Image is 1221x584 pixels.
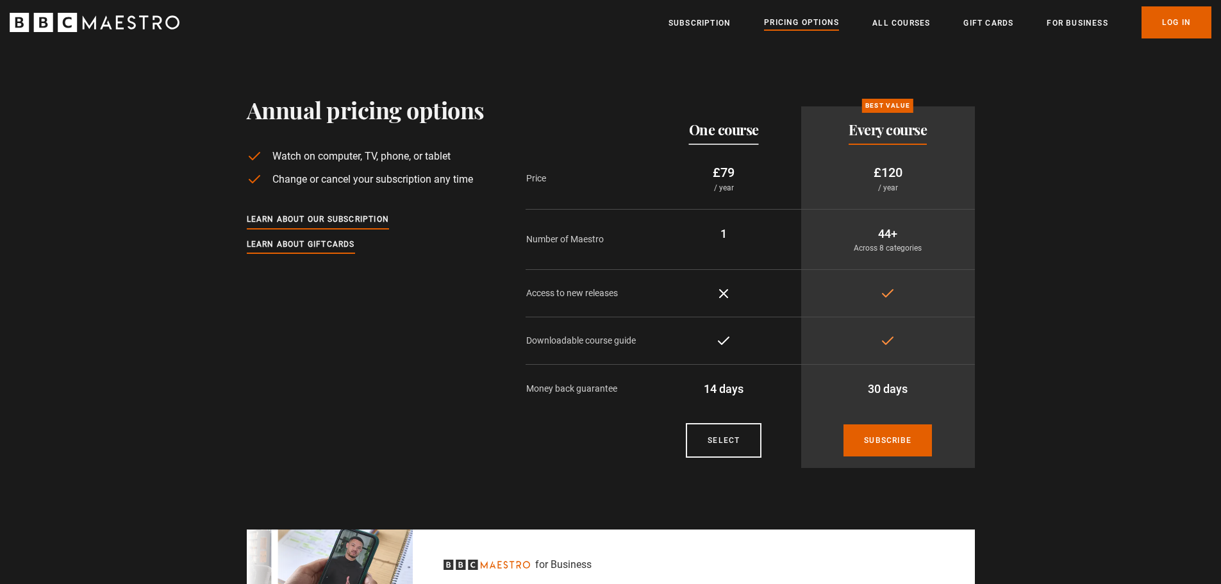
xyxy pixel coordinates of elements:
[657,182,791,194] p: / year
[811,380,965,397] p: 30 days
[1142,6,1211,38] a: Log In
[526,334,647,347] p: Downloadable course guide
[764,16,839,30] a: Pricing Options
[669,6,1211,38] nav: Primary
[811,225,965,242] p: 44+
[862,99,913,113] p: Best value
[669,17,731,29] a: Subscription
[1047,17,1108,29] a: For business
[10,13,179,32] svg: BBC Maestro
[686,423,761,458] a: Courses
[872,17,930,29] a: All Courses
[526,382,647,396] p: Money back guarantee
[657,225,791,242] p: 1
[247,213,390,227] a: Learn about our subscription
[811,163,965,182] p: £120
[526,287,647,300] p: Access to new releases
[526,233,647,246] p: Number of Maestro
[963,17,1013,29] a: Gift Cards
[535,557,592,572] p: for Business
[444,560,530,570] svg: BBC Maestro
[849,122,927,137] h2: Every course
[247,149,485,164] li: Watch on computer, TV, phone, or tablet
[843,424,932,456] a: Subscribe
[247,238,355,252] a: Learn about giftcards
[811,182,965,194] p: / year
[247,172,485,187] li: Change or cancel your subscription any time
[657,380,791,397] p: 14 days
[811,242,965,254] p: Across 8 categories
[526,172,647,185] p: Price
[247,96,485,123] h1: Annual pricing options
[657,163,791,182] p: £79
[689,122,759,137] h2: One course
